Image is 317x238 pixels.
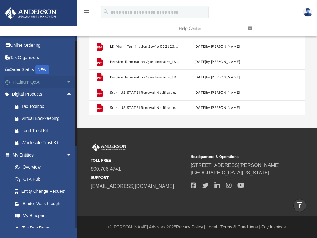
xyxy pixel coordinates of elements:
span: arrow_drop_down [66,76,78,89]
a: Help Center [174,16,243,41]
a: Tax Organizers [4,51,81,64]
small: SUPPORT [91,175,186,180]
div: Wholesale Trust Kit [22,139,74,147]
button: Pension Termination Questionnaire_LK Mgmt Solutions_Guhits_[DATE].pdf [110,75,180,79]
div: [DATE] by [PERSON_NAME] [182,105,252,111]
a: [STREET_ADDRESS][PERSON_NAME] [191,163,280,168]
a: menu [83,12,90,16]
a: CTA Hub [9,173,81,185]
span: arrow_drop_down [66,149,78,161]
a: Tax Due Dates [9,222,81,234]
a: Platinum Q&Aarrow_drop_down [4,76,81,88]
i: vertical_align_top [296,201,303,209]
a: Terms & Conditions | [220,224,260,229]
a: 800.706.4741 [91,166,121,172]
a: [EMAIL_ADDRESS][DOMAIN_NAME] [91,184,174,189]
a: Online Ordering [4,39,81,52]
div: Virtual Bookkeeping [22,115,74,122]
a: [GEOGRAPHIC_DATA][US_STATE] [191,170,269,175]
a: Wholesale Trust Kit [9,137,81,149]
button: LK Mgmt Termination 26-46 032125.pdf [110,45,180,49]
button: Pension Termination Questionnaire_LK Mgmt Solutions_Guhits.pdf [110,60,180,64]
a: Order StatusNEW [4,64,81,76]
img: Anderson Advisors Platinum Portal [91,143,128,151]
small: TOLL FREE [91,158,186,163]
a: Privacy Policy | [176,224,205,229]
a: vertical_align_top [293,199,306,212]
div: © [PERSON_NAME] Advisors 2025 [77,224,317,230]
div: NEW [35,65,49,74]
img: User Pic [303,8,312,17]
i: search [103,8,109,15]
div: Land Trust Kit [22,127,74,135]
a: My Blueprint [9,210,78,222]
button: Scan_[US_STATE] Renewal Notification_OhanaLR1, LLC.pdf [110,106,180,110]
a: Overview [9,161,81,173]
a: Legal | [207,224,220,229]
div: Tax Toolbox [22,103,74,110]
div: [DATE] by [PERSON_NAME] [182,44,252,49]
a: Virtual Bookkeeping [9,113,81,125]
small: Headquarters & Operations [191,154,286,160]
a: Tax Toolbox [9,100,81,113]
a: Digital Productsarrow_drop_up [4,88,81,101]
button: Scan_[US_STATE] Renewal Notification.pdf [110,91,180,95]
a: My Entitiesarrow_drop_down [4,149,81,161]
a: Land Trust Kit [9,125,81,137]
img: Anderson Advisors Platinum Portal [3,7,58,19]
a: Binder Walkthrough [9,197,81,210]
i: menu [83,9,90,16]
div: [DATE] by [PERSON_NAME] [182,59,252,65]
span: arrow_drop_up [66,88,78,101]
a: Entity Change Request [9,185,81,198]
div: [DATE] by [PERSON_NAME] [182,90,252,95]
div: [DATE] by [PERSON_NAME] [182,74,252,80]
